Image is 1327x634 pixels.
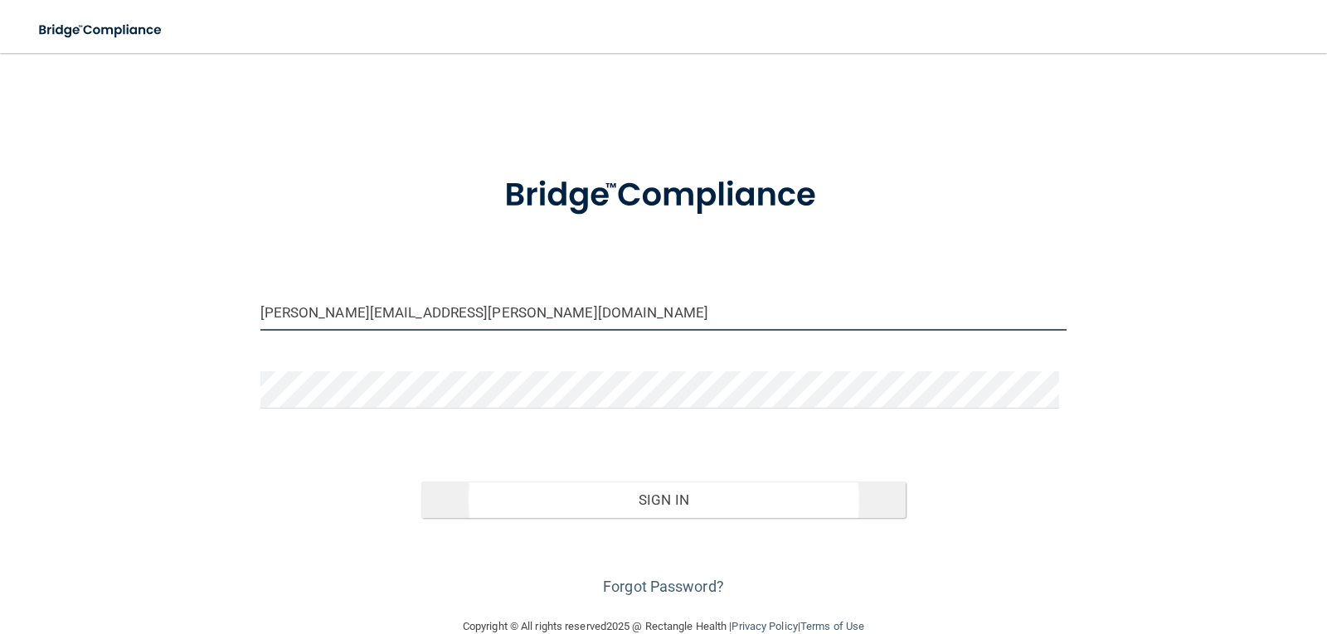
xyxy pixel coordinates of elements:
[25,13,177,47] img: bridge_compliance_login_screen.278c3ca4.svg
[260,293,1067,331] input: Email
[470,152,857,239] img: bridge_compliance_login_screen.278c3ca4.svg
[800,620,864,632] a: Terms of Use
[421,482,906,518] button: Sign In
[732,620,797,632] a: Privacy Policy
[603,578,724,595] a: Forgot Password?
